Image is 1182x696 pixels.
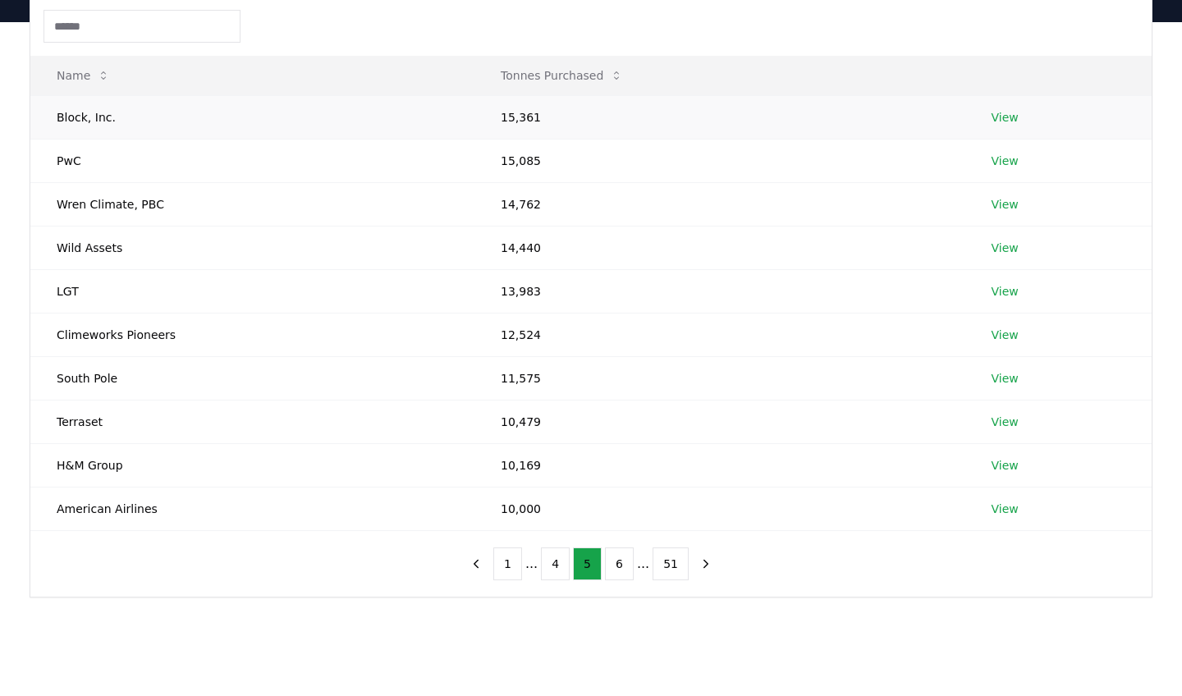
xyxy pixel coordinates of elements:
td: Climeworks Pioneers [30,313,474,356]
td: 13,983 [474,269,964,313]
a: View [991,327,1018,343]
a: View [991,501,1018,517]
td: 11,575 [474,356,964,400]
td: Wren Climate, PBC [30,182,474,226]
a: View [991,153,1018,169]
button: 4 [541,547,570,580]
td: 10,479 [474,400,964,443]
td: Wild Assets [30,226,474,269]
a: View [991,196,1018,213]
td: Terraset [30,400,474,443]
td: 15,085 [474,139,964,182]
li: ... [525,554,538,574]
td: 10,000 [474,487,964,530]
td: 10,169 [474,443,964,487]
td: 14,762 [474,182,964,226]
a: View [991,457,1018,474]
button: 51 [653,547,689,580]
td: H&M Group [30,443,474,487]
button: Tonnes Purchased [488,59,636,92]
td: Block, Inc. [30,95,474,139]
td: South Pole [30,356,474,400]
button: 1 [493,547,522,580]
td: American Airlines [30,487,474,530]
a: View [991,414,1018,430]
button: 6 [605,547,634,580]
td: PwC [30,139,474,182]
td: LGT [30,269,474,313]
td: 14,440 [474,226,964,269]
li: ... [637,554,649,574]
button: 5 [573,547,602,580]
a: View [991,283,1018,300]
button: previous page [462,547,490,580]
button: Name [44,59,123,92]
a: View [991,370,1018,387]
td: 15,361 [474,95,964,139]
td: 12,524 [474,313,964,356]
a: View [991,109,1018,126]
button: next page [692,547,720,580]
a: View [991,240,1018,256]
